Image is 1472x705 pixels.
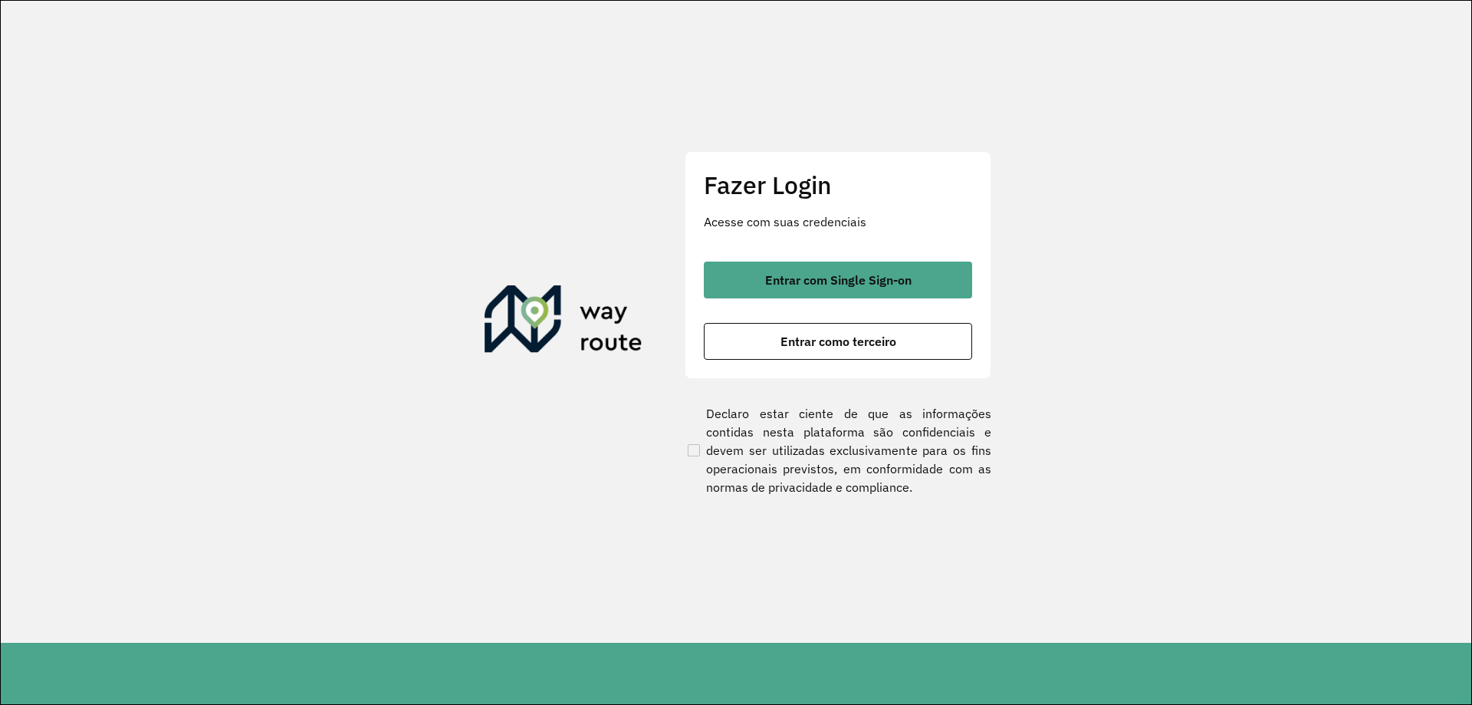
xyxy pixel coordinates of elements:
span: Entrar com Single Sign-on [765,274,912,286]
h2: Fazer Login [704,170,972,199]
span: Entrar como terceiro [780,335,896,348]
button: button [704,262,972,298]
button: button [704,323,972,360]
label: Declaro estar ciente de que as informações contidas nesta plataforma são confidenciais e devem se... [685,404,991,496]
img: Roteirizador AmbevTech [485,285,642,359]
p: Acesse com suas credenciais [704,212,972,231]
